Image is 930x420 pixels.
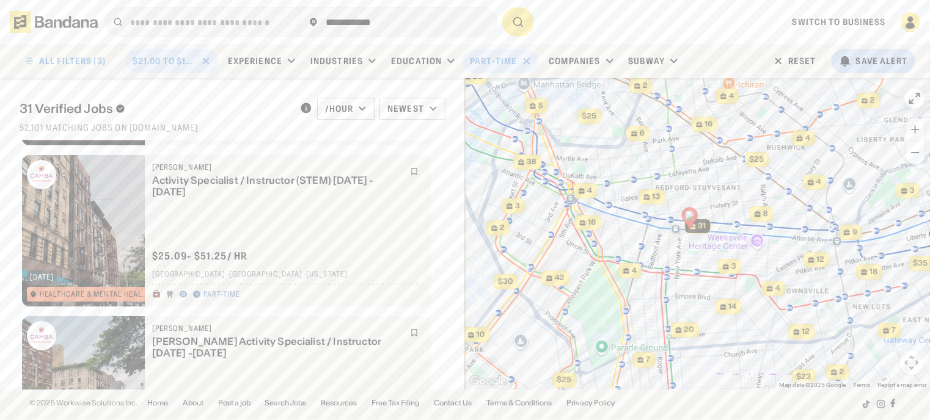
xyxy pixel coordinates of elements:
span: 2 [840,367,844,377]
div: Companies [549,56,600,67]
div: Subway [629,56,665,67]
span: 6 [640,128,645,139]
img: Bandana logotype [10,11,98,33]
span: $23 [796,372,811,381]
span: 13 [652,192,660,202]
span: 14 [728,302,736,312]
a: Report a map error [877,382,926,388]
span: 18 [870,267,877,277]
span: 4 [632,266,637,276]
span: Map data ©2025 Google [779,382,846,388]
button: Map camera controls [899,350,924,375]
a: Contact Us [434,399,472,407]
span: 42 [555,273,565,283]
a: Free Tax Filing [372,399,420,407]
div: $21.00 to $101.00 / hour [133,56,196,67]
span: 4 [805,133,810,143]
span: 16 [705,119,712,129]
span: 7 [892,325,896,336]
span: 2 [500,223,505,233]
span: $35 [913,258,928,267]
a: Terms & Conditions [487,399,552,407]
span: 4 [587,186,592,196]
a: Open this area in Google Maps (opens a new window) [468,374,508,389]
a: Terms (opens in new tab) [853,382,870,388]
span: 10 [477,330,485,340]
span: 7 [646,355,650,365]
a: Home [147,399,168,407]
a: About [183,399,203,407]
div: Save Alert [856,56,908,67]
span: $25 [582,111,596,120]
img: Google [468,374,508,389]
span: 5 [538,101,543,111]
span: 2 [643,81,648,91]
span: 9 [852,227,857,237]
span: 31 [698,221,706,231]
a: Resources [321,399,357,407]
span: 3 [731,261,736,272]
div: Experience [228,56,282,67]
span: 3 [910,186,915,196]
span: $25 [749,154,764,164]
span: 20 [684,325,694,335]
span: 16 [588,217,596,228]
span: 38 [527,157,536,167]
span: 2 [870,95,875,106]
span: Switch to Business [793,16,886,27]
div: Education [391,56,442,67]
a: Post a job [218,399,251,407]
div: /hour [325,103,354,114]
div: ALL FILTERS (3) [39,57,106,65]
span: 4 [775,283,780,294]
div: grid [20,140,445,389]
div: Reset [788,57,816,65]
span: 12 [816,255,824,265]
div: Industries [310,56,363,67]
span: 12 [802,327,810,337]
span: 3 [515,201,520,211]
div: Newest [387,103,424,114]
div: Part-time [470,56,517,67]
a: Privacy Policy [567,399,616,407]
span: 4 [816,177,821,187]
span: 4 [729,91,734,101]
span: $30 [498,277,513,286]
a: Search Jobs [265,399,307,407]
div: 52,101 matching jobs on [DOMAIN_NAME] [20,122,445,133]
span: $25 [557,375,571,384]
span: 8 [763,209,768,219]
div: © 2025 Workwise Solutions Inc. [29,399,137,407]
div: 31 Verified Jobs [20,101,290,116]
